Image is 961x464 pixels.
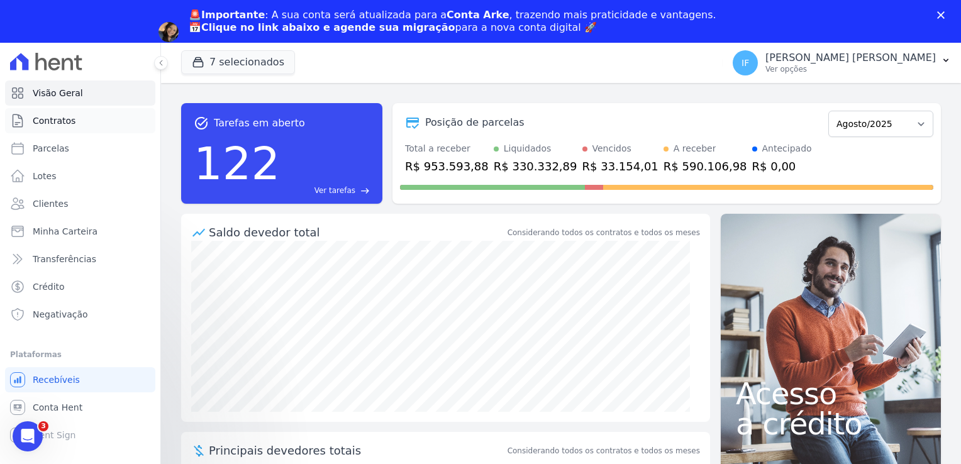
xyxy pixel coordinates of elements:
[181,50,295,74] button: 7 selecionados
[5,274,155,299] a: Crédito
[9,342,261,430] iframe: Intercom notifications mensagem
[592,142,631,155] div: Vencidos
[5,395,155,420] a: Conta Hent
[33,114,75,127] span: Contratos
[13,421,43,451] iframe: Intercom live chat
[33,170,57,182] span: Lotes
[582,158,658,175] div: R$ 33.154,01
[664,158,747,175] div: R$ 590.106,98
[209,442,505,459] span: Principais devedores totais
[194,116,209,131] span: task_alt
[5,136,155,161] a: Parcelas
[5,108,155,133] a: Contratos
[937,11,950,19] div: Fechar
[752,158,812,175] div: R$ 0,00
[38,421,48,431] span: 3
[508,445,700,456] span: Considerando todos os contratos e todos os meses
[194,131,280,196] div: 122
[5,302,155,327] a: Negativação
[33,225,97,238] span: Minha Carteira
[33,280,65,293] span: Crédito
[742,58,749,67] span: IF
[314,185,355,196] span: Ver tarefas
[447,9,509,21] b: Conta Arke
[33,308,88,321] span: Negativação
[736,378,926,409] span: Acesso
[723,45,961,80] button: IF [PERSON_NAME] [PERSON_NAME] Ver opções
[201,21,455,33] b: Clique no link abaixo e agende sua migração
[214,116,305,131] span: Tarefas em aberto
[33,87,83,99] span: Visão Geral
[360,186,370,196] span: east
[5,80,155,106] a: Visão Geral
[504,142,552,155] div: Liquidados
[189,9,716,34] div: : A sua conta será atualizada para a , trazendo mais praticidade e vantagens. 📅 para a nova conta...
[189,41,292,55] a: Agendar migração
[5,367,155,392] a: Recebíveis
[405,142,489,155] div: Total a receber
[736,409,926,439] span: a crédito
[5,219,155,244] a: Minha Carteira
[5,163,155,189] a: Lotes
[425,115,525,130] div: Posição de parcelas
[285,185,370,196] a: Ver tarefas east
[765,64,936,74] p: Ver opções
[674,142,716,155] div: A receber
[405,158,489,175] div: R$ 953.593,88
[209,224,505,241] div: Saldo devedor total
[765,52,936,64] p: [PERSON_NAME] [PERSON_NAME]
[508,227,700,238] div: Considerando todos os contratos e todos os meses
[158,22,179,42] img: Profile image for Adriane
[189,9,265,21] b: 🚨Importante
[762,142,812,155] div: Antecipado
[5,246,155,272] a: Transferências
[494,158,577,175] div: R$ 330.332,89
[5,191,155,216] a: Clientes
[33,253,96,265] span: Transferências
[33,142,69,155] span: Parcelas
[33,197,68,210] span: Clientes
